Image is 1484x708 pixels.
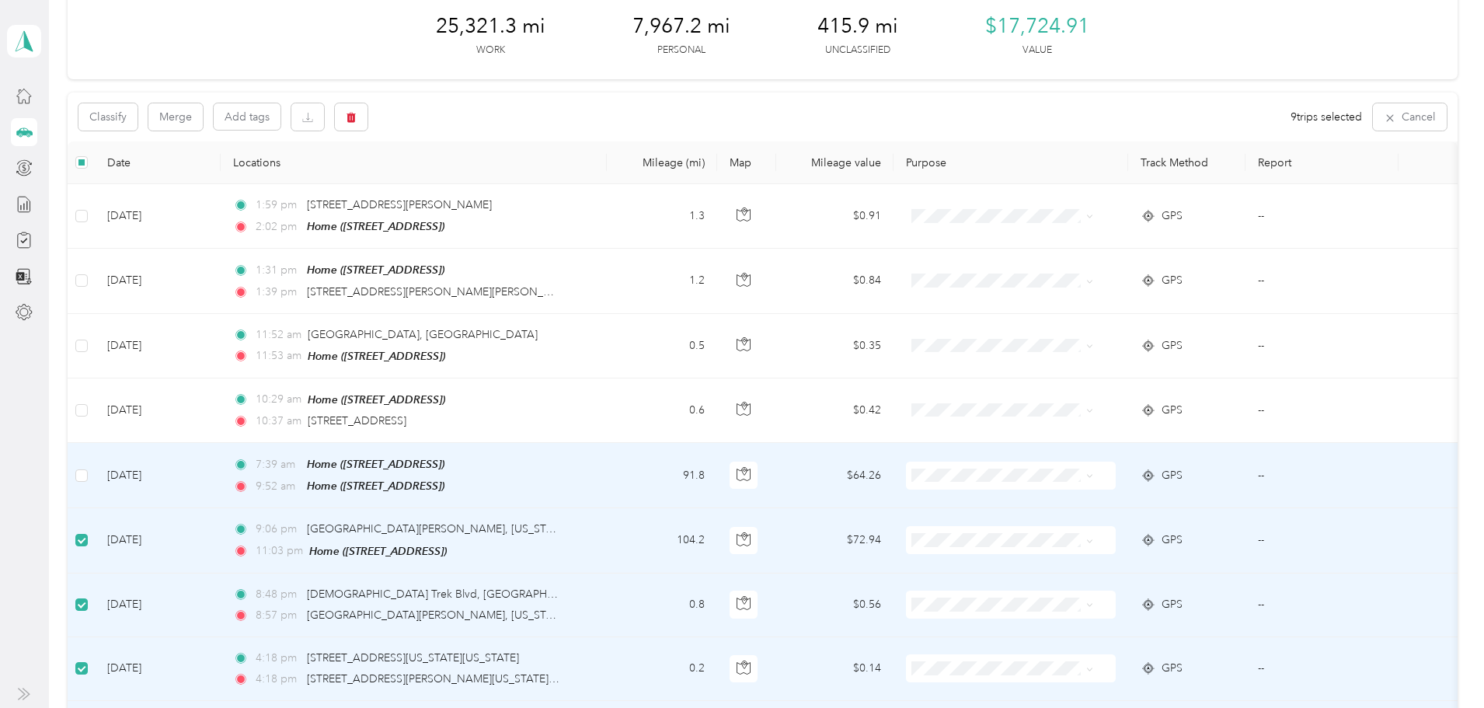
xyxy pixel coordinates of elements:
[1162,532,1183,549] span: GPS
[1162,660,1183,677] span: GPS
[776,378,894,443] td: $0.42
[308,393,445,406] span: Home ([STREET_ADDRESS])
[776,141,894,184] th: Mileage value
[256,326,301,344] span: 11:52 am
[607,574,718,637] td: 0.8
[1245,508,1399,573] td: --
[307,263,444,276] span: Home ([STREET_ADDRESS])
[256,262,300,279] span: 1:31 pm
[307,522,798,535] span: [GEOGRAPHIC_DATA][PERSON_NAME], [US_STATE][GEOGRAPHIC_DATA], [GEOGRAPHIC_DATA]
[95,574,221,637] td: [DATE]
[307,220,444,232] span: Home ([STREET_ADDRESS])
[776,574,894,637] td: $0.56
[256,284,300,301] span: 1:39 pm
[607,141,718,184] th: Mileage (mi)
[1245,141,1399,184] th: Report
[308,328,538,341] span: [GEOGRAPHIC_DATA], [GEOGRAPHIC_DATA]
[1245,314,1399,378] td: --
[776,637,894,701] td: $0.14
[307,285,578,298] span: [STREET_ADDRESS][PERSON_NAME][PERSON_NAME]
[307,588,888,601] span: [DEMOGRAPHIC_DATA] Trek Blvd, [GEOGRAPHIC_DATA], [US_STATE][GEOGRAPHIC_DATA], [GEOGRAPHIC_DATA]
[95,141,221,184] th: Date
[214,103,280,130] button: Add tags
[307,609,798,622] span: [GEOGRAPHIC_DATA][PERSON_NAME], [US_STATE][GEOGRAPHIC_DATA], [GEOGRAPHIC_DATA]
[817,14,898,39] span: 415.9 mi
[607,637,718,701] td: 0.2
[1245,637,1399,701] td: --
[1162,467,1183,484] span: GPS
[607,314,718,378] td: 0.5
[308,414,406,427] span: [STREET_ADDRESS]
[607,249,718,313] td: 1.2
[256,478,300,495] span: 9:52 am
[1128,141,1245,184] th: Track Method
[256,347,301,364] span: 11:53 am
[776,184,894,249] td: $0.91
[1397,621,1484,708] iframe: Everlance-gr Chat Button Frame
[1245,443,1399,508] td: --
[78,103,138,131] button: Classify
[148,103,203,131] button: Merge
[1162,596,1183,613] span: GPS
[825,44,890,58] p: Unclassified
[1245,574,1399,637] td: --
[607,443,718,508] td: 91.8
[985,14,1089,39] span: $17,724.91
[221,141,607,184] th: Locations
[607,378,718,443] td: 0.6
[307,651,519,664] span: [STREET_ADDRESS][US_STATE][US_STATE]
[1245,378,1399,443] td: --
[776,443,894,508] td: $64.26
[307,480,444,492] span: Home ([STREET_ADDRESS])
[95,378,221,443] td: [DATE]
[307,672,605,685] span: [STREET_ADDRESS][PERSON_NAME][US_STATE][US_STATE]
[607,184,718,249] td: 1.3
[776,249,894,313] td: $0.84
[256,542,303,560] span: 11:03 pm
[256,586,300,603] span: 8:48 pm
[776,314,894,378] td: $0.35
[1245,184,1399,249] td: --
[309,545,447,557] span: Home ([STREET_ADDRESS])
[308,350,445,362] span: Home ([STREET_ADDRESS])
[476,44,505,58] p: Work
[776,508,894,573] td: $72.94
[256,671,300,688] span: 4:18 pm
[436,14,545,39] span: 25,321.3 mi
[307,458,444,470] span: Home ([STREET_ADDRESS])
[1162,272,1183,289] span: GPS
[95,637,221,701] td: [DATE]
[607,508,718,573] td: 104.2
[95,443,221,508] td: [DATE]
[1162,402,1183,419] span: GPS
[95,508,221,573] td: [DATE]
[256,197,300,214] span: 1:59 pm
[95,184,221,249] td: [DATE]
[1373,103,1447,131] button: Cancel
[256,413,301,430] span: 10:37 am
[1162,337,1183,354] span: GPS
[1291,109,1362,125] span: 9 trips selected
[1245,249,1399,313] td: --
[95,314,221,378] td: [DATE]
[256,650,300,667] span: 4:18 pm
[1162,208,1183,225] span: GPS
[256,218,300,235] span: 2:02 pm
[256,456,300,473] span: 7:39 am
[256,521,300,538] span: 9:06 pm
[307,198,492,211] span: [STREET_ADDRESS][PERSON_NAME]
[657,44,705,58] p: Personal
[256,607,300,624] span: 8:57 pm
[256,391,301,408] span: 10:29 am
[717,141,776,184] th: Map
[1022,44,1052,58] p: Value
[632,14,730,39] span: 7,967.2 mi
[894,141,1128,184] th: Purpose
[95,249,221,313] td: [DATE]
